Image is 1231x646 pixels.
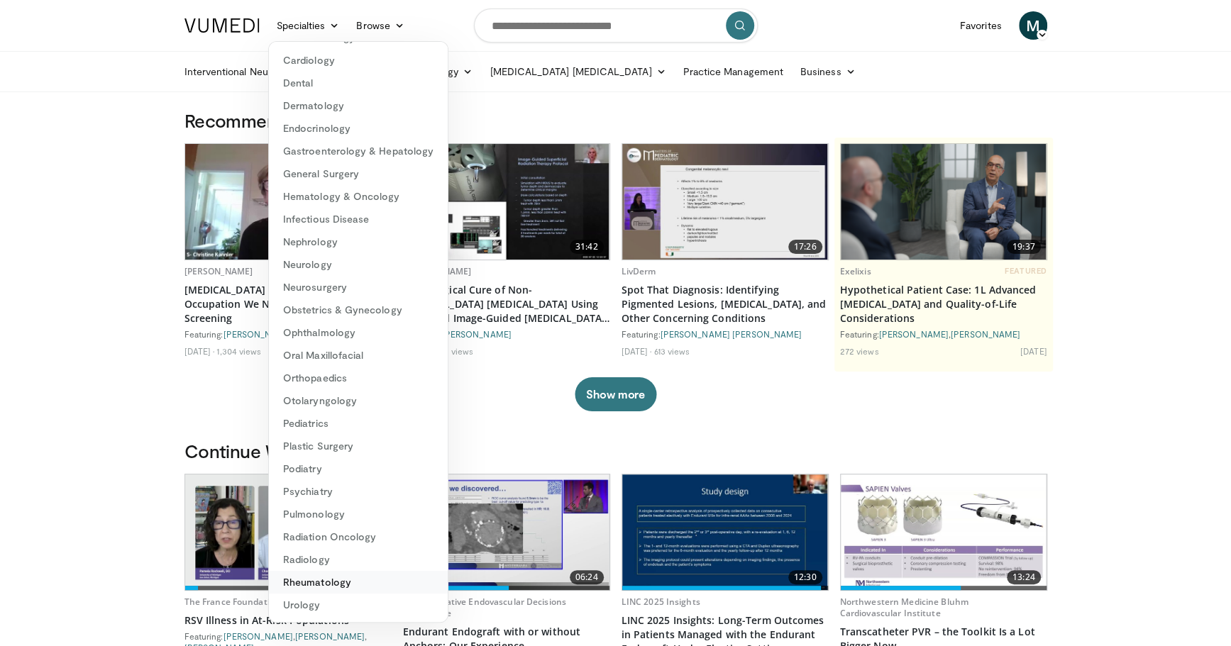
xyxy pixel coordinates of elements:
a: Endocrinology [269,117,448,140]
a: Gastroenterology & Hepatology [269,140,448,162]
span: 17:26 [788,240,822,254]
li: 1,304 views [216,345,261,357]
a: Practice Management [674,57,791,86]
a: Hypothetical Patient Case: 1L Advanced [MEDICAL_DATA] and Quality-of-Life Considerations [840,283,1047,325]
a: 13:35 [185,144,391,260]
a: 12:30 [622,474,828,590]
a: Spot That Diagnosis: Identifying Pigmented Lesions, [MEDICAL_DATA], and Other Concerning Conditions [622,283,829,325]
a: [PERSON_NAME] [184,265,253,277]
input: Search topics, interventions [474,9,758,43]
h3: Recommended for You [184,109,1047,132]
a: LivDerm [622,265,656,277]
a: Interventional Neuroradiology [176,57,341,86]
span: 12:30 [788,570,822,584]
a: Pulmonology [269,503,448,525]
img: 1e2a10c9-340f-4cf7-b154-d76af51e353a.620x360_q85_upscale.jpg [404,144,609,260]
a: [PERSON_NAME] [442,329,512,339]
div: Featuring: [184,328,392,340]
a: Podiatry [269,457,448,480]
a: [PERSON_NAME] [879,329,949,339]
a: Non-Surgical Cure of Non-[MEDICAL_DATA] [MEDICAL_DATA] Using Advanced Image-Guided [MEDICAL_DATA]... [403,283,610,325]
a: Radiation Oncology [269,525,448,548]
li: 472 views [435,345,473,357]
a: Plastic Surgery [269,435,448,457]
a: Radiology [269,548,448,571]
a: Infectious Disease [269,208,448,230]
a: Transformative Endovascular Decisions Conference [403,596,566,619]
a: [MEDICAL_DATA] [MEDICAL_DATA] [481,57,674,86]
img: c40651c0-1f44-4066-bb08-8d2da454f3fa.620x360_q85_upscale.jpg [841,474,1047,590]
img: 1afc7074-9137-4726-a06b-06c0913d29c8.620x360_q85_upscale.jpg [622,474,828,590]
li: 613 views [653,345,690,357]
a: Dental [269,72,448,94]
a: Neurology [269,253,448,276]
a: [PERSON_NAME] [PERSON_NAME] [661,329,802,339]
img: 99c1a310-4491-446d-a54f-03bcde634dd3.620x360_q85_upscale.jpg [622,144,828,260]
img: 51a7c73f-b7d6-44af-9ba3-a73f24daf5df.620x360_q85_upscale.jpg [185,474,391,590]
a: 08:43 [185,474,391,590]
a: 31:42 [404,144,609,260]
img: 9d72a37f-49b2-4846-8ded-a17e76e84863.620x360_q85_upscale.jpg [185,144,391,260]
a: Urology [269,594,448,616]
img: 7f860e55-decd-49ee-8c5f-da08edcb9540.png.620x360_q85_upscale.png [841,144,1047,260]
span: 06:24 [570,570,604,584]
a: Neurosurgery [269,276,448,299]
a: Psychiatry [269,480,448,503]
a: General Surgery [269,162,448,185]
li: [DATE] [622,345,652,357]
img: 9a8aa8b8-7629-432b-9ed2-65c819d564a7.620x360_q85_upscale.jpg [404,474,609,590]
a: Exelixis [840,265,871,277]
a: [PERSON_NAME] [223,329,293,339]
span: 13:24 [1007,570,1041,584]
a: 13:24 [841,474,1047,590]
span: 19:37 [1007,240,1041,254]
a: [PERSON_NAME] [295,631,365,641]
a: Dermatology [269,94,448,117]
a: [PERSON_NAME] [951,329,1020,339]
li: 272 views [840,345,879,357]
span: FEATURED [1005,266,1047,276]
h3: Continue Watching [184,440,1047,462]
li: [DATE] [184,345,215,357]
a: Otolaryngology [269,389,448,412]
a: Business [792,57,864,86]
a: 19:37 [841,144,1047,260]
a: RSV Illness in At-Risk Populations [184,613,392,628]
a: Specialties [268,11,348,40]
div: Featuring: , [840,328,1047,340]
a: [PERSON_NAME] [223,631,293,641]
a: LINC 2025 Insights [622,596,700,608]
a: Orthopaedics [269,367,448,389]
div: Featuring: [622,328,829,340]
a: Rheumatology [269,571,448,594]
a: Pediatrics [269,412,448,435]
a: Browse [348,11,413,40]
a: Hematology & Oncology [269,185,448,208]
a: Cardiology [269,49,448,72]
a: 17:26 [622,144,828,260]
li: [DATE] [1020,345,1047,357]
a: Northwestern Medicine Bluhm Cardiovascular Institute [840,596,968,619]
button: Show more [575,377,656,411]
span: 31:42 [570,240,604,254]
a: Nephrology [269,230,448,253]
a: Favorites [951,11,1010,40]
a: [MEDICAL_DATA] in the Fire Service - an Occupation We Need to Target for Screening [184,283,392,325]
div: Featuring: [403,328,610,340]
img: VuMedi Logo [184,18,260,33]
a: 06:24 [404,474,609,590]
div: Specialties [268,41,448,623]
a: Oral Maxillofacial [269,344,448,367]
a: Ophthalmology [269,321,448,344]
a: M [1019,11,1047,40]
a: Obstetrics & Gynecology [269,299,448,321]
a: The France Foundation [184,596,281,608]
